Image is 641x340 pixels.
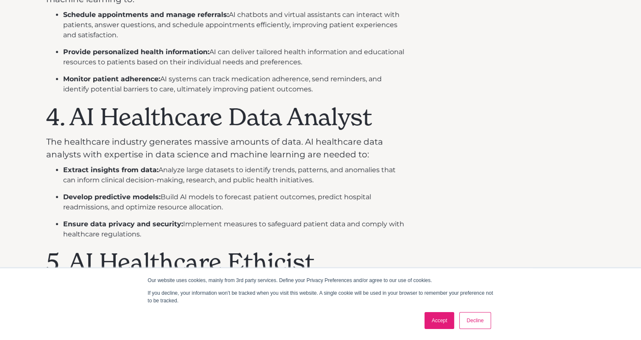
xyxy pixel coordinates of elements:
[63,10,409,40] li: AI chatbots and virtual assistants can interact with patients, answer questions, and schedule app...
[46,135,409,161] p: The healthcare industry generates massive amounts of data. AI healthcare data analysts with exper...
[63,193,161,201] strong: Develop predictive models:
[63,192,409,212] li: Build AI models to forecast patient outcomes, predict hospital readmissions, and optimize resourc...
[63,48,209,56] strong: Provide personalized health information:
[63,11,229,19] strong: Schedule appointments and manage referrals:
[148,289,494,304] p: If you decline, your information won’t be tracked when you visit this website. A single cookie wi...
[46,103,409,131] h1: 4. AI Healthcare Data Analyst
[63,47,409,67] li: AI can deliver tailored health information and educational resources to patients based on their i...
[148,277,494,284] p: Our website uses cookies, mainly from 3rd party services. Define your Privacy Preferences and/or ...
[63,74,409,94] li: AI systems can track medication adherence, send reminders, and identify potential barriers to car...
[63,75,160,83] strong: Monitor patient adherence:
[63,219,409,239] li: Implement measures to safeguard patient data and comply with healthcare regulations.
[63,165,409,185] li: Analyze large datasets to identify trends, patterns, and anomalies that can inform clinical decis...
[459,312,491,329] a: Decline
[63,166,158,174] strong: Extract insights from data:
[46,248,409,276] h1: 5. AI Healthcare Ethicist
[425,312,455,329] a: Accept
[63,220,183,228] strong: Ensure data privacy and security:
